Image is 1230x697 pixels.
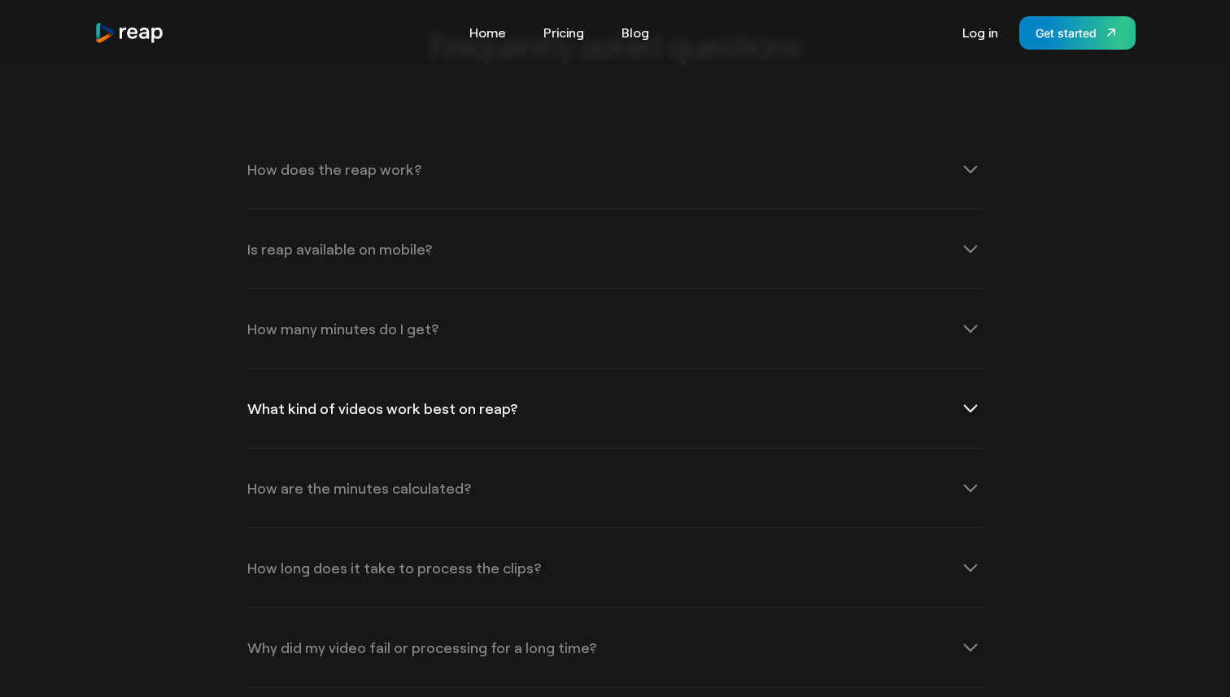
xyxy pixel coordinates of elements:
a: Pricing [535,20,592,46]
div: Get started [1036,24,1097,41]
div: How long does it take to process the clips? [247,560,541,575]
div: How does the reap work? [247,162,421,176]
a: Log in [954,20,1006,46]
div: How are the minutes calculated? [247,481,471,495]
img: reap logo [94,22,164,44]
div: What kind of videos work best on reap? [247,401,517,416]
div: How many minutes do I get? [247,321,438,336]
a: Home [461,20,514,46]
a: Get started [1019,16,1136,50]
a: Blog [613,20,657,46]
div: Is reap available on mobile? [247,242,432,256]
a: home [94,22,164,44]
div: Why did my video fail or processing for a long time? [247,640,596,655]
